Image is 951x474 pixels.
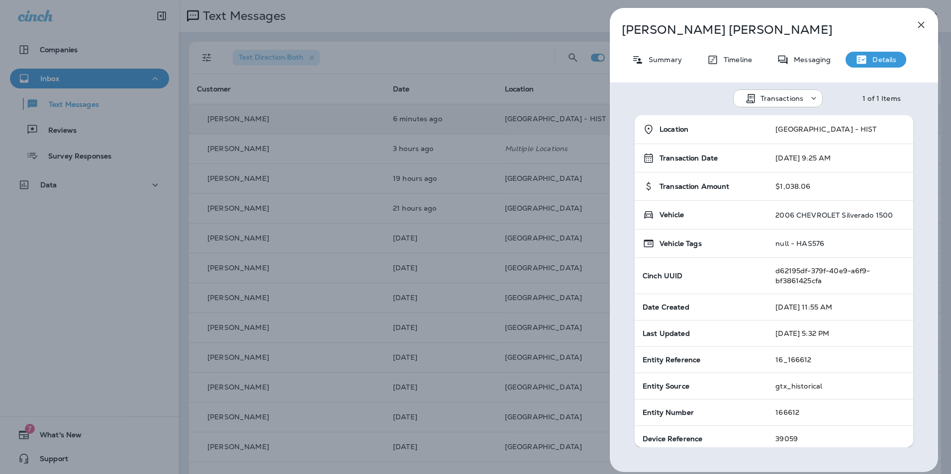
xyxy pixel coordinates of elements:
span: Transaction Date [660,154,718,162]
span: Device Reference [643,434,702,443]
span: Last Updated [643,329,690,338]
p: Details [867,56,896,64]
td: 39059 [767,426,913,452]
td: gtx_historical [767,373,913,399]
span: Entity Number [643,408,694,417]
p: null - HAS576 [775,239,824,247]
td: [DATE] 9:25 AM [767,144,913,172]
p: Summary [644,56,682,64]
span: Cinch UUID [643,271,682,280]
span: Entity Reference [643,355,700,364]
p: Transactions [761,94,804,102]
div: 1 of 1 Items [862,94,901,102]
span: Location [660,125,688,134]
span: Vehicle [660,211,684,219]
td: [GEOGRAPHIC_DATA] - HIST [767,115,913,144]
td: $1,038.06 [767,172,913,201]
p: Messaging [789,56,831,64]
p: 2006 CHEVROLET Silverado 1500 [775,211,893,219]
td: [DATE] 5:32 PM [767,320,913,347]
span: Transaction Amount [660,182,730,191]
td: d62195df-379f-40e9-a6f9-bf3861425cfa [767,258,913,294]
p: Timeline [719,56,752,64]
span: Entity Source [643,382,689,391]
span: Vehicle Tags [660,239,702,248]
td: [DATE] 11:55 AM [767,294,913,320]
p: [PERSON_NAME] [PERSON_NAME] [622,23,893,37]
td: 166612 [767,399,913,426]
span: Date Created [643,303,689,312]
td: 16_166612 [767,347,913,373]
